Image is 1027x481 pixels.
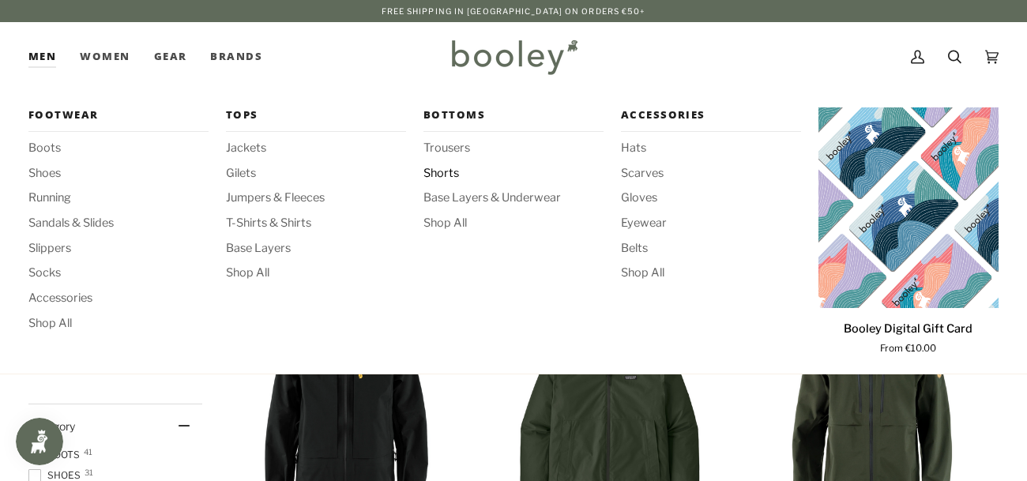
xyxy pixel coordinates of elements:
[68,22,141,92] a: Women
[84,448,92,456] span: 41
[28,140,209,157] a: Boots
[226,265,406,282] a: Shop All
[445,34,583,80] img: Booley
[621,107,801,132] a: Accessories
[28,190,209,207] a: Running
[28,215,209,232] a: Sandals & Slides
[226,107,406,132] a: Tops
[28,315,209,333] a: Shop All
[16,418,63,465] iframe: Button to open loyalty program pop-up
[226,190,406,207] a: Jumpers & Fleeces
[85,468,93,476] span: 31
[226,165,406,182] a: Gilets
[621,215,801,232] a: Eyewear
[28,107,209,132] a: Footwear
[880,342,936,356] span: From €10.00
[423,190,604,207] a: Base Layers & Underwear
[621,165,801,182] a: Scarves
[28,107,209,123] span: Footwear
[28,290,209,307] a: Accessories
[818,314,999,356] a: Booley Digital Gift Card
[382,5,646,17] p: Free Shipping in [GEOGRAPHIC_DATA] on Orders €50+
[423,165,604,182] a: Shorts
[154,49,187,65] span: Gear
[226,140,406,157] a: Jackets
[818,107,999,308] a: Booley Digital Gift Card
[621,190,801,207] a: Gloves
[226,240,406,257] a: Base Layers
[844,321,972,338] p: Booley Digital Gift Card
[198,22,274,92] a: Brands
[226,107,406,123] span: Tops
[80,49,130,65] span: Women
[28,448,85,462] span: Boots
[621,140,801,157] a: Hats
[818,107,999,355] product-grid-item: Booley Digital Gift Card
[423,215,604,232] a: Shop All
[28,165,209,182] a: Shoes
[28,22,68,92] a: Men
[621,107,801,123] span: Accessories
[210,49,262,65] span: Brands
[28,240,209,257] a: Slippers
[28,22,68,92] div: Men Footwear Boots Shoes Running Sandals & Slides Slippers Socks Accessories Shop All Tops Jacket...
[28,265,209,282] a: Socks
[142,22,199,92] a: Gear
[423,107,604,123] span: Bottoms
[621,240,801,257] a: Belts
[423,140,604,157] a: Trousers
[621,265,801,282] a: Shop All
[423,107,604,132] a: Bottoms
[818,107,999,308] product-grid-item-variant: €10.00
[226,215,406,232] a: T-Shirts & Shirts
